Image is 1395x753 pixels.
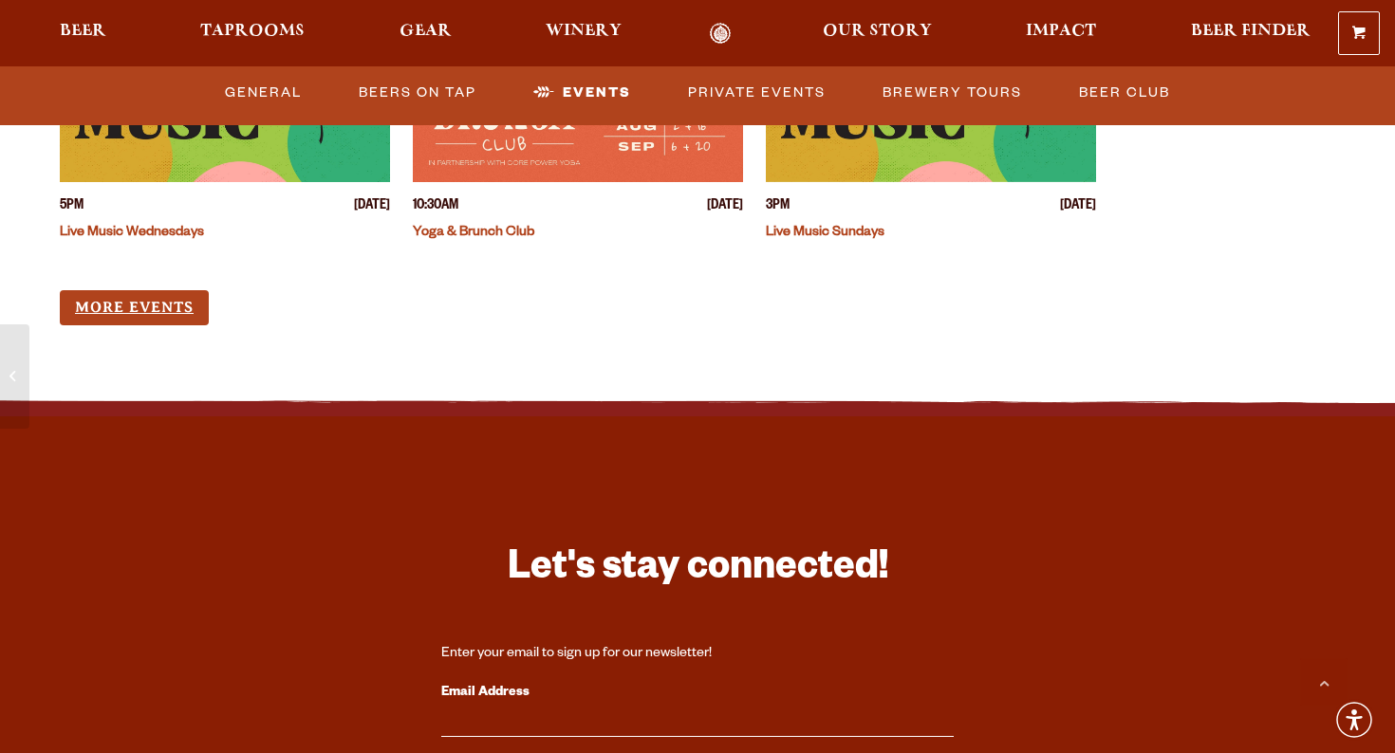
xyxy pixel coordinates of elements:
[188,23,317,45] a: Taprooms
[1179,23,1323,45] a: Beer Finder
[766,197,790,217] span: 3PM
[217,71,309,115] a: General
[546,24,622,39] span: Winery
[533,23,634,45] a: Winery
[47,23,119,45] a: Beer
[400,24,452,39] span: Gear
[810,23,944,45] a: Our Story
[387,23,464,45] a: Gear
[1071,71,1178,115] a: Beer Club
[60,290,209,325] a: More Events (opens in a new window)
[1300,658,1348,706] a: Scroll to top
[441,543,954,599] h3: Let's stay connected!
[60,226,204,241] a: Live Music Wednesdays
[60,197,84,217] span: 5PM
[351,71,484,115] a: Beers on Tap
[875,71,1030,115] a: Brewery Tours
[1060,197,1096,217] span: [DATE]
[707,197,743,217] span: [DATE]
[60,24,106,39] span: Beer
[1014,23,1108,45] a: Impact
[823,24,932,39] span: Our Story
[200,24,305,39] span: Taprooms
[680,71,833,115] a: Private Events
[413,197,458,217] span: 10:30AM
[413,226,534,241] a: Yoga & Brunch Club
[1026,24,1096,39] span: Impact
[354,197,390,217] span: [DATE]
[1191,24,1311,39] span: Beer Finder
[526,71,639,115] a: Events
[441,645,954,664] div: Enter your email to sign up for our newsletter!
[441,681,954,706] label: Email Address
[685,23,756,45] a: Odell Home
[1333,699,1375,741] div: Accessibility Menu
[766,226,884,241] a: Live Music Sundays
